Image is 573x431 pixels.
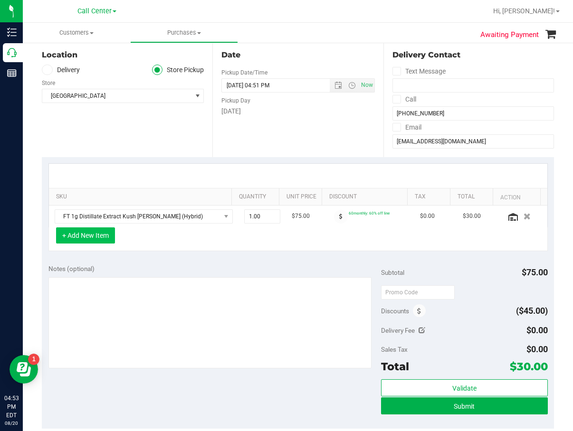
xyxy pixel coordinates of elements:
i: Edit Delivery Fee [419,327,425,334]
span: Discounts [381,302,409,319]
input: Format: (999) 999-9999 [392,106,554,121]
a: Customers [23,23,130,43]
iframe: Resource center [10,355,38,384]
span: Sales Tax [381,346,408,353]
a: Discount [329,193,403,201]
iframe: Resource center unread badge [28,354,39,365]
span: Hi, [PERSON_NAME]! [493,7,555,15]
label: Email [392,121,421,134]
span: select [191,89,203,103]
a: Unit Price [286,193,318,201]
inline-svg: Call Center [7,48,17,57]
label: Call [392,93,416,106]
label: Pickup Day [221,96,250,105]
span: Total [381,360,409,373]
span: $0.00 [526,325,548,335]
span: 60monthly: 60% off line [349,211,390,215]
input: Format: (999) 999-9999 [392,78,554,93]
label: Delivery [42,65,80,75]
span: Set Current date [359,78,375,92]
input: Promo Code [381,285,455,300]
a: Quantity [239,193,275,201]
span: Customers [23,28,130,37]
a: Purchases [130,23,238,43]
span: Call Center [77,7,112,15]
label: Store Pickup [152,65,204,75]
span: $0.00 [526,344,548,354]
span: Purchases [131,28,237,37]
span: ($45.00) [516,306,548,316]
span: Open the time view [344,82,360,89]
span: $30.00 [463,212,481,221]
div: Location [42,49,204,61]
p: 04:53 PM EDT [4,394,19,420]
inline-svg: Reports [7,68,17,78]
span: Submit [454,403,475,410]
th: Action [493,188,540,206]
span: $75.00 [522,267,548,277]
div: Date [221,49,374,61]
span: [GEOGRAPHIC_DATA] [42,89,191,103]
button: Submit [381,397,547,414]
button: + Add New Item [56,227,115,244]
span: $75.00 [292,212,310,221]
button: Validate [381,379,547,396]
a: Tax [415,193,446,201]
span: FT 1g Distillate Extract Kush [PERSON_NAME] (Hybrid) [55,210,220,223]
label: Text Message [392,65,446,78]
span: Subtotal [381,269,404,276]
span: Notes (optional) [48,265,95,272]
div: Delivery Contact [392,49,554,61]
span: Awaiting Payment [480,29,539,40]
label: Store [42,79,55,87]
span: Validate [452,384,477,392]
input: 1.00 [245,210,280,223]
a: Total [458,193,489,201]
span: Open the date view [330,82,346,89]
inline-svg: Inventory [7,28,17,37]
a: SKU [56,193,228,201]
span: $0.00 [420,212,435,221]
p: 08/20 [4,420,19,427]
span: NO DATA FOUND [55,209,233,224]
span: Delivery Fee [381,327,415,334]
span: $30.00 [510,360,548,373]
div: [DATE] [221,106,374,116]
label: Pickup Date/Time [221,68,267,77]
